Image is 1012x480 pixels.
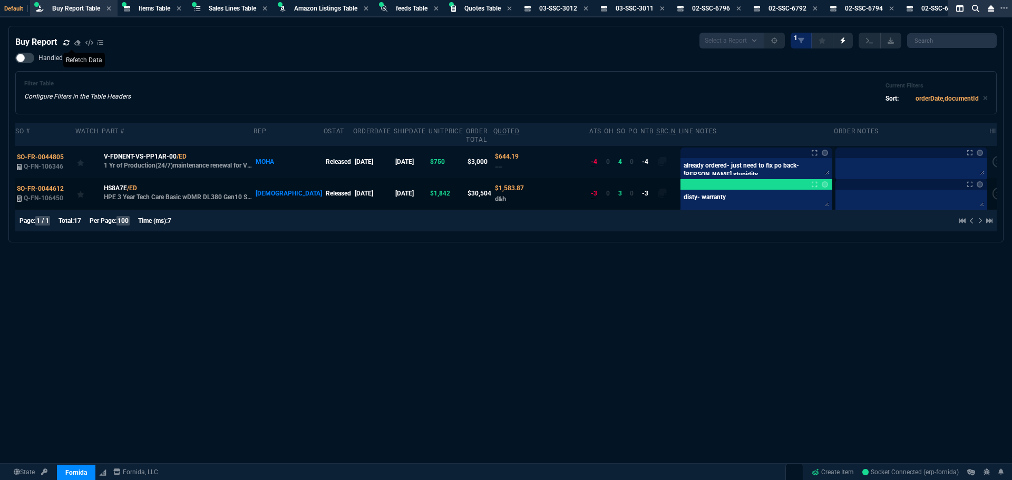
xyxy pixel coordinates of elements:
nx-icon: Split Panels [952,2,968,15]
div: -3 [591,189,597,199]
p: Sort: [885,94,899,103]
span: Time (ms): [138,217,168,224]
span: 17 [74,217,81,224]
div: SO # [15,127,30,135]
span: 0 [630,158,634,165]
span: Items Table [139,5,170,12]
div: Line Notes [679,127,717,135]
nx-icon: Close Tab [736,5,741,13]
td: Released [324,178,353,209]
div: OrderDate [353,127,391,135]
td: 3 [617,178,628,209]
p: HPE 3 Year Tech Care Basic wDMR DL380 Gen10 Service [104,193,252,201]
a: msbcCompanyName [110,467,161,477]
td: [DEMOGRAPHIC_DATA] [254,178,323,209]
nx-icon: Close Tab [364,5,368,13]
nx-icon: Close Tab [434,5,439,13]
div: Part # [102,127,124,135]
nx-icon: Close Tab [660,5,665,13]
span: 1 [794,34,797,42]
td: 1 Yr of Production(24/7)maintenance renewal for Veeam Data Platform Foundation Enterprise [102,146,254,178]
span: 0 [606,190,610,197]
td: $1,842 [429,178,466,209]
nx-icon: Close Tab [583,5,588,13]
td: $30,504 [466,178,493,209]
span: Page: [20,217,35,224]
div: NTB [640,127,654,135]
span: 0 [630,190,634,197]
span: 02-SSC-6796 [692,5,730,12]
p: 1 Yr of Production(24/7)maintenance renewal for Veeam Data Platform Foundation Enterprise [104,161,252,170]
td: [DATE] [394,146,429,178]
div: Rep [254,127,266,135]
span: 02-SSC-6794 [845,5,883,12]
span: Total: [59,217,74,224]
a: /ED [127,183,137,193]
nx-icon: Close Tab [889,5,894,13]
span: Socket Connected (erp-fornida) [862,468,959,476]
div: Watch [75,127,99,135]
a: API TOKEN [38,467,51,477]
input: Search [907,33,997,48]
span: Handled [38,54,63,62]
span: V-FDNENT-VS-PP1AR-00 [104,152,177,161]
span: 1 / 1 [35,216,50,226]
nx-icon: Close Tab [813,5,818,13]
td: $750 [429,146,466,178]
div: SO [617,127,625,135]
span: SO-FR-0044805 [17,153,64,161]
h6: Current Filters [885,82,988,90]
td: $3,000 [466,146,493,178]
td: Released [324,146,353,178]
a: /ED [177,152,187,161]
span: 03-SSC-3011 [616,5,654,12]
div: Add to Watchlist [77,154,100,169]
div: unitPrice [429,127,463,135]
span: Quoted Cost [495,184,524,192]
div: Order Notes [834,127,879,135]
code: orderDate,documentId [916,95,979,102]
td: MOHA [254,146,323,178]
nx-icon: Close Tab [177,5,181,13]
span: feeds Table [396,5,427,12]
span: Quoted Cost [495,153,519,160]
abbr: Quote Sourcing Notes [656,128,676,135]
a: Global State [11,467,38,477]
div: ATS [589,127,601,135]
nx-icon: Close Tab [262,5,267,13]
div: Add to Watchlist [77,186,100,201]
a: kkLkgBkli7mqvIF9AABY [862,467,959,477]
td: HPE 3 Year Tech Care Basic wDMR DL380 Gen10 Service [102,178,254,209]
p: Configure Filters in the Table Headers [24,92,131,101]
td: [DATE] [353,178,394,209]
span: Q-FN-106450 [24,194,63,202]
nx-icon: Close Tab [106,5,111,13]
td: [DATE] [353,146,394,178]
span: 02-SSC-6792 [768,5,806,12]
div: -4 [591,157,597,167]
span: -- [495,163,502,171]
a: Create Item [807,464,858,480]
td: [DATE] [394,178,429,209]
span: Amazon Listings Table [294,5,357,12]
td: -4 [640,146,656,178]
abbr: Quoted Cost and Sourcing Notes [493,128,520,135]
span: Sales Lines Table [209,5,256,12]
span: Buy Report Table [52,5,100,12]
nx-icon: Search [968,2,984,15]
div: OH [604,127,614,135]
span: 7 [168,217,171,224]
h4: Buy Report [15,36,57,48]
span: Q-FN-106346 [24,163,63,170]
span: HS8A7E [104,183,127,193]
span: 100 [116,216,130,226]
div: Order Total [466,127,490,144]
nx-icon: Close Tab [507,5,512,13]
div: hide [989,127,1005,135]
span: 03-SSC-3012 [539,5,577,12]
span: d&h [495,194,506,202]
td: -3 [640,178,656,209]
span: SO-FR-0044612 [17,185,64,192]
span: Quotes Table [464,5,501,12]
span: Default [4,5,28,12]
